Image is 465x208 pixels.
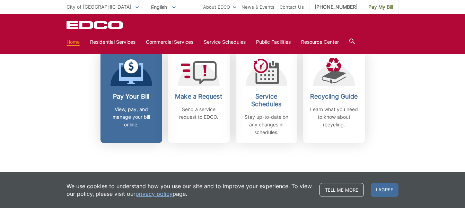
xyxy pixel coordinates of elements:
h2: Pay Your Bill [106,93,157,100]
a: Pay Your Bill View, pay, and manage your bill online. [100,51,162,143]
h2: Recycling Guide [308,93,360,100]
a: Home [67,38,80,46]
h2: Make a Request [173,93,225,100]
a: Service Schedules [204,38,246,46]
a: Residential Services [90,38,135,46]
p: Stay up-to-date on any changes in schedules. [241,113,292,136]
p: Send a service request to EDCO. [173,106,225,121]
a: Recycling Guide Learn what you need to know about recycling. [303,51,365,143]
a: Tell me more [319,183,364,197]
a: EDCD logo. Return to the homepage. [67,21,124,29]
h2: Service Schedules [241,93,292,108]
p: We use cookies to understand how you use our site and to improve your experience. To view our pol... [67,182,313,198]
a: Resource Center [301,38,339,46]
a: Commercial Services [146,38,193,46]
a: privacy policy [135,190,173,198]
p: View, pay, and manage your bill online. [106,106,157,128]
a: Contact Us [280,3,304,11]
span: Pay My Bill [368,3,393,11]
a: About EDCO [203,3,236,11]
a: Public Facilities [256,38,291,46]
span: I agree [371,183,398,197]
p: Learn what you need to know about recycling. [308,106,360,128]
span: English [146,1,181,13]
a: Make a Request Send a service request to EDCO. [168,51,230,143]
a: Service Schedules Stay up-to-date on any changes in schedules. [236,51,297,143]
span: City of [GEOGRAPHIC_DATA] [67,4,131,10]
a: News & Events [242,3,274,11]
